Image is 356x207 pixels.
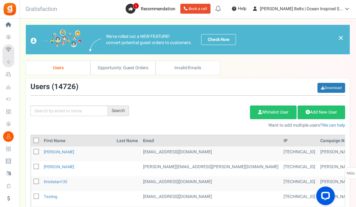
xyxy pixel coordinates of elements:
[318,135,356,146] th: Campaign Name
[281,146,318,161] td: [TECHNICAL_ID]
[3,2,17,16] img: Gratisfaction
[19,3,64,16] h3: Gratisfaction
[133,3,139,9] span: 1
[106,34,192,46] p: We've rolled out a NEW FEATURE! convert potential guest orders to customers.
[281,161,318,176] td: [TECHNICAL_ID]
[44,149,74,155] a: [PERSON_NAME]
[54,81,76,92] span: 14726
[126,4,178,14] a: 1 Recommendation
[322,122,345,128] a: We can help
[180,4,210,14] a: Book a call
[141,6,175,12] span: Recommendation
[141,191,281,206] td: General
[250,106,297,119] a: Whitelist User
[201,34,236,45] a: Check Now
[318,146,356,161] td: [PERSON_NAME]
[141,146,281,161] td: [EMAIL_ADDRESS][DOMAIN_NAME]
[30,83,78,91] h3: Users ( )
[90,61,155,75] a: Opportunity: Guest Orders
[338,34,344,42] a: ×
[318,161,356,176] td: [PERSON_NAME]
[236,6,247,12] span: Help
[108,106,129,116] div: Search
[44,164,74,170] a: [PERSON_NAME]
[30,29,82,50] img: images
[138,122,345,128] p: Want to add multiple users?
[26,61,90,75] a: Users
[41,135,114,146] th: First Name
[281,176,318,191] td: [TECHNICAL_ID]
[141,176,281,191] td: General
[44,194,57,200] a: testing
[346,168,355,179] span: FAQs
[114,135,141,146] th: Last Name
[229,4,249,14] a: Help
[30,106,108,116] input: Search by email or name
[281,191,318,206] td: [TECHNICAL_ID]
[141,161,281,176] td: [PERSON_NAME][EMAIL_ADDRESS][PERSON_NAME][DOMAIN_NAME]
[44,179,67,185] a: kristietan135
[281,135,318,146] th: IP
[260,6,343,12] span: [PERSON_NAME] Belts | Ocean Inspired S...
[317,83,345,93] a: Download
[141,135,281,146] th: Email
[318,176,356,191] td: [PERSON_NAME]
[90,38,101,52] img: images
[298,106,345,119] a: Add New User
[155,61,220,75] a: Invalid Emails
